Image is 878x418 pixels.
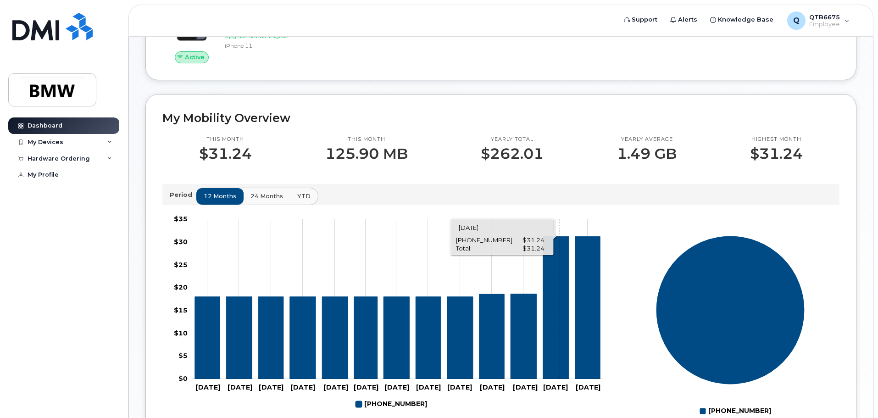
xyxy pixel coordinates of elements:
g: Chart [174,215,603,412]
a: Support [617,11,664,29]
div: QTB6675 [781,11,856,30]
span: Eligible [269,33,288,39]
span: Active [185,53,205,61]
p: 1.49 GB [617,145,677,162]
g: Legend [356,396,427,412]
tspan: [DATE] [447,383,472,391]
tspan: [DATE] [384,383,409,391]
tspan: [DATE] [290,383,315,391]
p: This month [325,136,408,143]
tspan: [DATE] [228,383,252,391]
h2: My Mobility Overview [162,111,839,125]
tspan: $35 [174,215,188,223]
iframe: Messenger Launcher [838,378,871,411]
span: Q [793,15,800,26]
tspan: [DATE] [195,383,220,391]
div: iPhone 11 [225,42,320,50]
span: Alerts [678,15,697,24]
tspan: [DATE] [323,383,348,391]
tspan: $15 [174,306,188,314]
p: This month [199,136,252,143]
a: Knowledge Base [704,11,780,29]
tspan: $20 [174,283,188,291]
p: Yearly average [617,136,677,143]
p: $31.24 [199,145,252,162]
tspan: $5 [178,351,188,360]
tspan: [DATE] [354,383,378,391]
a: Alerts [664,11,704,29]
tspan: $10 [174,329,188,337]
tspan: [DATE] [416,383,441,391]
span: Support [632,15,657,24]
span: Employee [809,21,840,28]
span: 24 months [250,192,283,201]
span: Upgrade Status: [225,33,267,39]
p: Period [170,190,196,199]
tspan: [DATE] [259,383,283,391]
span: YTD [297,192,311,201]
g: 864-631-8593 [195,236,600,379]
p: 125.90 MB [325,145,408,162]
p: Yearly total [481,136,544,143]
g: 864-631-8593 [356,396,427,412]
p: $262.01 [481,145,544,162]
tspan: $30 [174,237,188,245]
tspan: $25 [174,260,188,268]
tspan: [DATE] [576,383,600,391]
tspan: [DATE] [480,383,505,391]
p: Highest month [750,136,803,143]
tspan: [DATE] [513,383,538,391]
p: $31.24 [750,145,803,162]
span: QTB6675 [809,13,840,21]
tspan: [DATE] [543,383,568,391]
tspan: $0 [178,374,188,383]
g: Series [656,235,805,385]
span: Knowledge Base [718,15,773,24]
